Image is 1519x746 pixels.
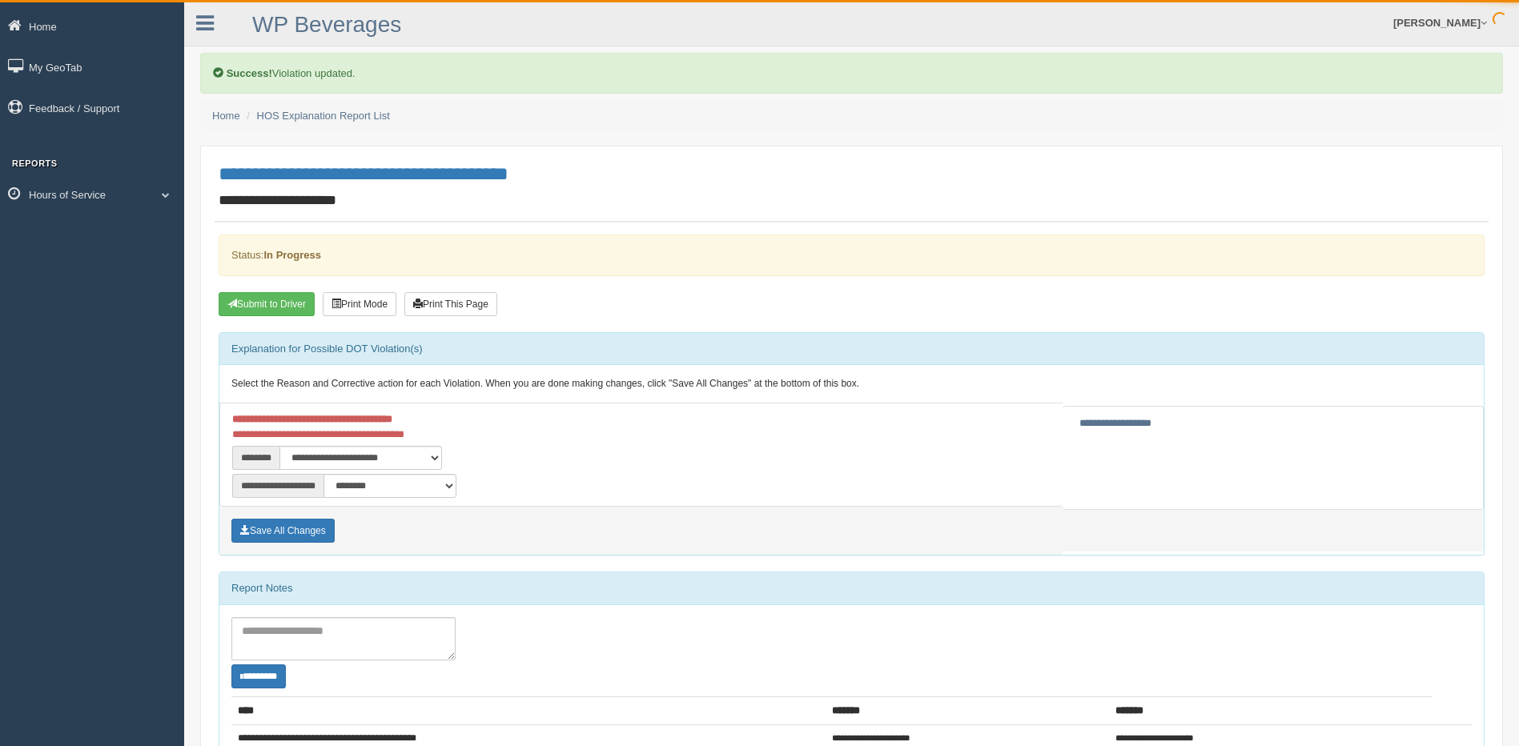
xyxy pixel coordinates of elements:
[404,292,497,316] button: Print This Page
[219,235,1485,275] div: Status:
[263,249,321,261] strong: In Progress
[227,67,272,79] b: Success!
[252,12,401,37] a: WP Beverages
[231,664,286,688] button: Change Filter Options
[219,292,315,316] button: Submit To Driver
[212,110,240,122] a: Home
[323,292,396,316] button: Print Mode
[219,365,1484,403] div: Select the Reason and Corrective action for each Violation. When you are done making changes, cli...
[257,110,390,122] a: HOS Explanation Report List
[219,572,1484,604] div: Report Notes
[219,333,1484,365] div: Explanation for Possible DOT Violation(s)
[231,519,335,543] button: Save
[200,53,1503,94] div: Violation updated.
